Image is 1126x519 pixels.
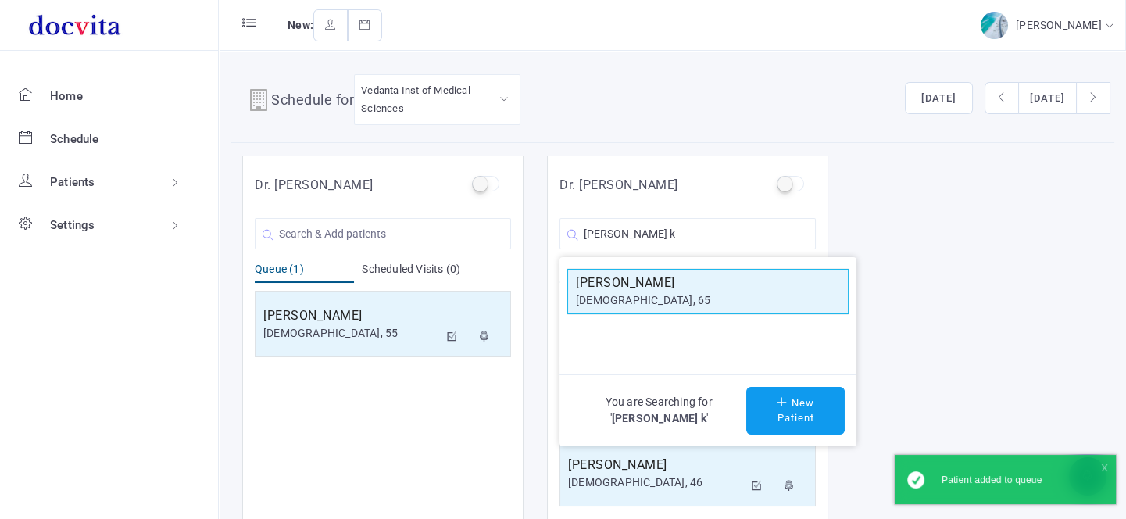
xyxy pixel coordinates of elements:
[559,218,816,249] input: Search & Add patients
[263,306,438,325] h5: [PERSON_NAME]
[50,89,83,103] span: Home
[568,474,743,491] div: [DEMOGRAPHIC_DATA], 46
[271,89,354,114] h4: Schedule for
[942,474,1042,485] span: Patient added to queue
[576,292,840,309] div: [DEMOGRAPHIC_DATA], 65
[288,19,313,31] span: New:
[746,387,845,435] button: New Patient
[50,175,95,189] span: Patients
[905,82,973,115] button: [DATE]
[1016,19,1106,31] span: [PERSON_NAME]
[576,274,840,292] h5: [PERSON_NAME]
[50,218,95,232] span: Settings
[568,456,743,474] h5: [PERSON_NAME]
[559,176,678,195] h5: Dr. [PERSON_NAME]
[255,176,374,195] h5: Dr. [PERSON_NAME]
[362,261,511,283] div: Scheduled Visits (0)
[981,12,1008,39] img: img-2.jpg
[255,261,354,283] div: Queue (1)
[50,132,99,146] span: Schedule
[612,412,706,424] span: [PERSON_NAME] k
[1018,82,1077,115] button: [DATE]
[263,325,438,342] div: [DEMOGRAPHIC_DATA], 55
[361,81,513,118] div: Vedanta Inst of Medical Sciences
[571,394,746,427] span: You are Searching for ' '
[255,218,511,249] input: Search & Add patients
